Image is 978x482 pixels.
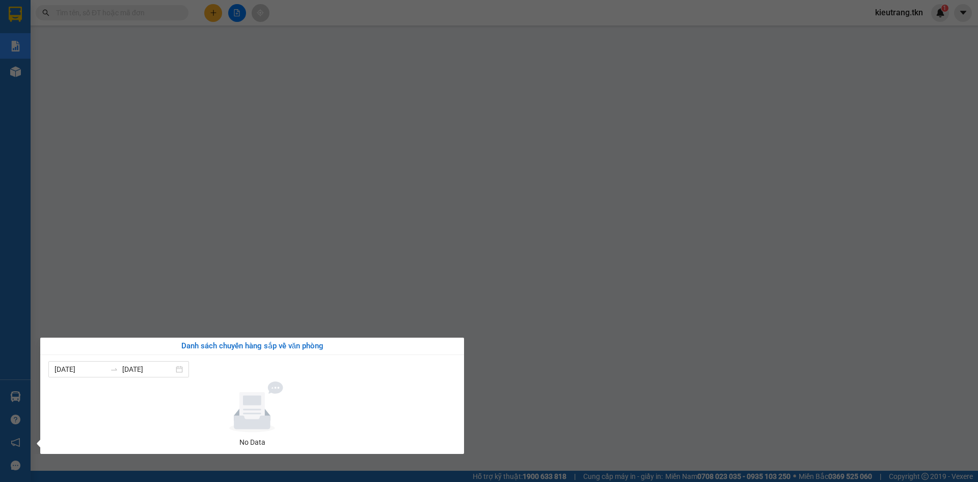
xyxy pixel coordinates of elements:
[55,364,106,375] input: Từ ngày
[122,364,174,375] input: Đến ngày
[110,365,118,373] span: to
[48,340,456,352] div: Danh sách chuyến hàng sắp về văn phòng
[110,365,118,373] span: swap-right
[52,437,452,448] div: No Data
